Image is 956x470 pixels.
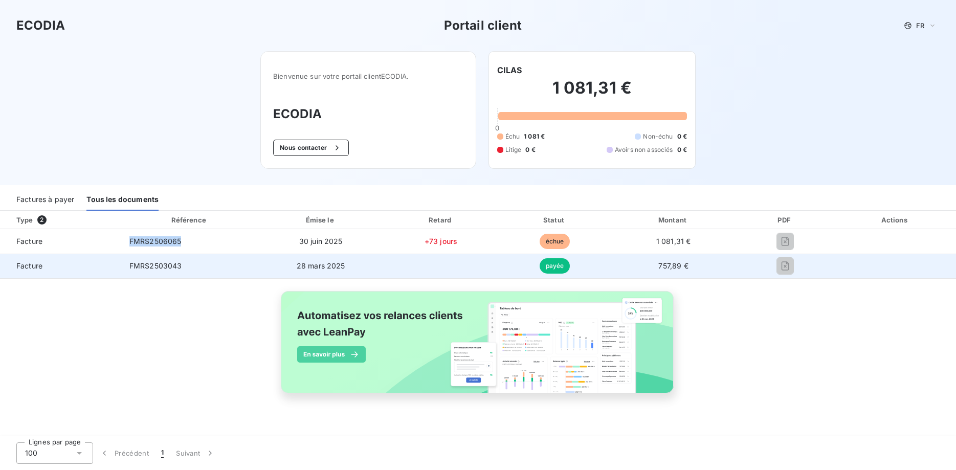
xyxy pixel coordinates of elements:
div: Factures à payer [16,189,74,211]
span: 1 081 € [524,132,545,141]
span: 2 [37,215,47,225]
span: 0 € [677,145,687,154]
div: Montant [613,215,734,225]
span: 100 [25,448,37,458]
span: 0 € [677,132,687,141]
h6: CILAS [497,64,522,76]
span: FMRS2506065 [129,237,182,245]
span: +73 jours [425,237,457,245]
div: Statut [501,215,609,225]
h2: 1 081,31 € [497,78,687,108]
button: Suivant [170,442,221,464]
span: 28 mars 2025 [297,261,345,270]
span: Échu [505,132,520,141]
button: Nous contacter [273,140,349,156]
h3: ECODIA [273,105,463,123]
button: 1 [155,442,170,464]
span: payée [540,258,570,274]
span: Litige [505,145,522,154]
span: Bienvenue sur votre portail client ECODIA . [273,72,463,80]
div: Retard [386,215,497,225]
span: FR [916,21,924,30]
span: 0 [495,124,499,132]
div: Actions [836,215,954,225]
span: 30 juin 2025 [299,237,343,245]
img: banner [272,285,685,411]
div: Type [10,215,119,225]
span: Facture [8,261,113,271]
h3: ECODIA [16,16,65,35]
span: 1 081,31 € [656,237,691,245]
span: Non-échu [643,132,673,141]
span: 757,89 € [658,261,688,270]
div: Tous les documents [86,189,159,211]
span: Facture [8,236,113,247]
div: Émise le [260,215,382,225]
button: Précédent [93,442,155,464]
span: FMRS2503043 [129,261,182,270]
span: échue [540,234,570,249]
div: PDF [738,215,833,225]
span: 0 € [525,145,535,154]
h3: Portail client [444,16,522,35]
div: Référence [171,216,206,224]
span: Avoirs non associés [615,145,673,154]
span: 1 [161,448,164,458]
